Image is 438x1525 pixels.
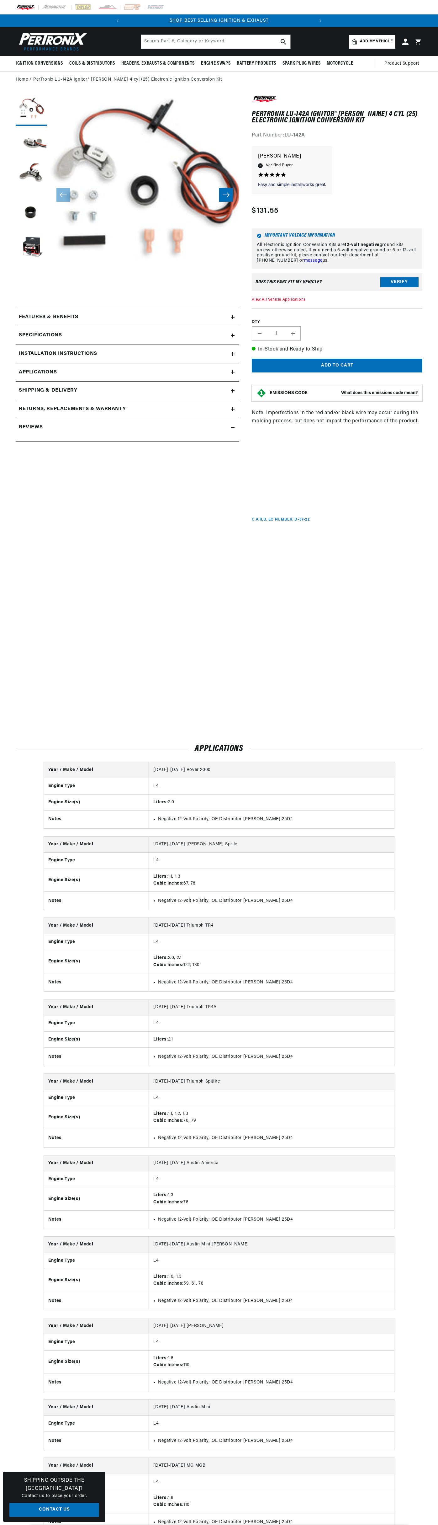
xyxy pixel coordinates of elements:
summary: Ignition Conversions [16,56,66,71]
strong: Liters: [153,1037,168,1042]
p: [PERSON_NAME] [258,152,326,161]
li: Negative 12-Volt Polarity; OE Distributor [PERSON_NAME] 25D4 [158,1216,390,1223]
th: Year / Make / Model [44,1458,149,1474]
button: Translation missing: en.sections.announcements.previous_announcement [111,14,124,27]
label: QTY [252,319,422,325]
th: Year / Make / Model [44,762,149,778]
a: SHOP BEST SELLING IGNITION & EXHAUST [170,18,269,23]
strong: Cubic Inches: [153,1281,183,1286]
button: EMISSIONS CODEWhat does this emissions code mean? [270,390,418,396]
td: L4 [149,934,394,950]
td: 1.8 110 [149,1350,394,1373]
td: 2.0, 2.1 122, 130 [149,950,394,973]
td: 2.0 [149,794,394,810]
summary: Specifications [16,326,239,345]
strong: Cubic Inches: [153,1118,183,1123]
td: [DATE]-[DATE] Rover 2000 [149,762,394,778]
td: L4 [149,1253,394,1269]
strong: Liters: [153,1496,168,1500]
a: View All Vehicle Applications [252,298,305,302]
summary: Product Support [384,56,422,71]
summary: Battery Products [234,56,279,71]
strong: Liters: [153,1111,168,1116]
button: Load image 3 in gallery view [16,163,47,195]
li: Negative 12-Volt Polarity; OE Distributor [PERSON_NAME] 25D4 [158,1298,390,1304]
li: Negative 12-Volt Polarity; OE Distributor [PERSON_NAME] 25D4 [158,1379,390,1386]
th: Year / Make / Model [44,837,149,853]
span: Coils & Distributors [69,60,115,67]
th: Year / Make / Model [44,1074,149,1090]
strong: Cubic Inches: [153,881,183,886]
th: Engine Type [44,1171,149,1187]
h1: PerTronix LU-142A Ignitor® [PERSON_NAME] 4 cyl (25) Electronic Ignition Conversion Kit [252,111,422,124]
span: Engine Swaps [201,60,230,67]
p: Easy and simple install,works great. [258,182,326,188]
summary: Shipping & Delivery [16,382,239,400]
td: L4 [149,853,394,869]
nav: breadcrumbs [16,76,422,83]
button: Load image 5 in gallery view [16,233,47,264]
strong: EMISSIONS CODE [270,391,308,395]
th: Year / Make / Model [44,1399,149,1415]
th: Engine Size(s) [44,1350,149,1373]
div: 1 of 2 [124,17,314,24]
button: Load image 1 in gallery view [16,94,47,126]
button: Translation missing: en.sections.announcements.next_announcement [314,14,327,27]
summary: Features & Benefits [16,308,239,326]
p: Contact us to place your order. [9,1493,99,1500]
td: 1.0, 1.3 59, 61, 78 [149,1269,394,1292]
td: 1.1, 1.3 67, 78 [149,869,394,892]
h3: Shipping Outside the [GEOGRAPHIC_DATA]? [9,1477,99,1493]
th: Engine Size(s) [44,869,149,892]
h2: Installation instructions [19,350,97,358]
li: Negative 12-Volt Polarity; OE Distributor [PERSON_NAME] 25D4 [158,1053,390,1060]
p: C.A.R.B. EO Number: D-57-22 [252,517,310,522]
p: In-Stock and Ready to Ship [252,345,422,354]
strong: Cubic Inches: [153,1363,183,1367]
td: [DATE]-[DATE] Austin Mini [PERSON_NAME] [149,1237,394,1253]
button: Slide left [56,188,70,202]
p: All Electronic Ignition Conversion Kits are ground kits unless otherwise noted. If you need a 6-v... [257,243,417,264]
span: Verified Buyer [266,162,293,169]
th: Engine Type [44,934,149,950]
span: Battery Products [237,60,276,67]
th: Engine Type [44,1415,149,1431]
strong: Liters: [153,800,168,805]
strong: Liters: [153,874,168,879]
media-gallery: Gallery Viewer [16,94,239,295]
span: Add my vehicle [360,39,393,45]
th: Engine Size(s) [44,1269,149,1292]
a: Home [16,76,28,83]
li: Negative 12-Volt Polarity; OE Distributor [PERSON_NAME] 25D4 [158,816,390,823]
summary: Engine Swaps [198,56,234,71]
summary: Reviews [16,418,239,436]
td: [DATE]-[DATE] Austin America [149,1155,394,1171]
summary: Spark Plug Wires [279,56,324,71]
button: Load image 4 in gallery view [16,198,47,229]
a: message [304,258,323,263]
button: Verify [380,277,419,287]
td: [DATE]-[DATE] [PERSON_NAME] Sprite [149,837,394,853]
div: Does This part fit My vehicle? [256,280,322,285]
span: Product Support [384,60,419,67]
strong: Liters: [153,1274,168,1279]
input: Search Part #, Category or Keyword [141,35,290,49]
h2: Specifications [19,331,62,340]
td: L4 [149,1474,394,1490]
th: Engine Type [44,1090,149,1106]
div: Part Number: [252,131,422,140]
th: Notes [44,1373,149,1392]
td: [DATE]-[DATE] Triumph Spitfire [149,1074,394,1090]
button: Load image 2 in gallery view [16,129,47,160]
strong: Cubic Inches: [153,1502,183,1507]
td: 1.1, 1.2, 1.3 70, 79 [149,1106,394,1129]
th: Engine Size(s) [44,1106,149,1129]
span: Motorcycle [327,60,353,67]
h2: Reviews [19,423,43,431]
strong: Liters: [153,1356,168,1361]
li: Negative 12-Volt Polarity; OE Distributor [PERSON_NAME] 25D4 [158,897,390,904]
th: Notes [44,1292,149,1310]
td: [DATE]-[DATE] Triumph TR4 [149,918,394,934]
td: [DATE]-[DATE] MG MGB [149,1458,394,1474]
button: Slide right [219,188,233,202]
